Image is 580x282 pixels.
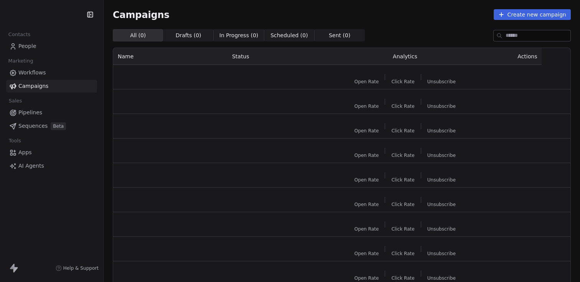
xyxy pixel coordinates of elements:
[354,103,379,109] span: Open Rate
[5,29,34,40] span: Contacts
[18,162,44,170] span: AI Agents
[427,226,456,232] span: Unsubscribe
[227,48,331,65] th: Status
[6,40,97,53] a: People
[5,135,24,147] span: Tools
[427,79,456,85] span: Unsubscribe
[354,251,379,257] span: Open Rate
[427,251,456,257] span: Unsubscribe
[219,31,259,40] span: In Progress ( 0 )
[391,152,414,158] span: Click Rate
[391,275,414,281] span: Click Rate
[18,82,48,90] span: Campaigns
[391,103,414,109] span: Click Rate
[331,48,478,65] th: Analytics
[6,146,97,159] a: Apps
[6,120,97,132] a: SequencesBeta
[391,201,414,208] span: Click Rate
[51,122,66,130] span: Beta
[354,128,379,134] span: Open Rate
[18,109,42,117] span: Pipelines
[5,55,36,67] span: Marketing
[354,177,379,183] span: Open Rate
[270,31,308,40] span: Scheduled ( 0 )
[354,201,379,208] span: Open Rate
[113,9,170,20] span: Campaigns
[427,152,456,158] span: Unsubscribe
[391,251,414,257] span: Click Rate
[391,226,414,232] span: Click Rate
[329,31,350,40] span: Sent ( 0 )
[5,95,25,107] span: Sales
[176,31,201,40] span: Drafts ( 0 )
[391,177,414,183] span: Click Rate
[354,226,379,232] span: Open Rate
[479,48,542,65] th: Actions
[18,69,46,77] span: Workflows
[391,79,414,85] span: Click Rate
[63,265,99,271] span: Help & Support
[18,148,32,157] span: Apps
[6,66,97,79] a: Workflows
[6,160,97,172] a: AI Agents
[354,152,379,158] span: Open Rate
[6,80,97,92] a: Campaigns
[391,128,414,134] span: Click Rate
[427,177,456,183] span: Unsubscribe
[18,42,36,50] span: People
[354,79,379,85] span: Open Rate
[18,122,48,130] span: Sequences
[354,275,379,281] span: Open Rate
[427,128,456,134] span: Unsubscribe
[6,106,97,119] a: Pipelines
[427,201,456,208] span: Unsubscribe
[113,48,227,65] th: Name
[427,103,456,109] span: Unsubscribe
[427,275,456,281] span: Unsubscribe
[494,9,571,20] button: Create new campaign
[56,265,99,271] a: Help & Support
